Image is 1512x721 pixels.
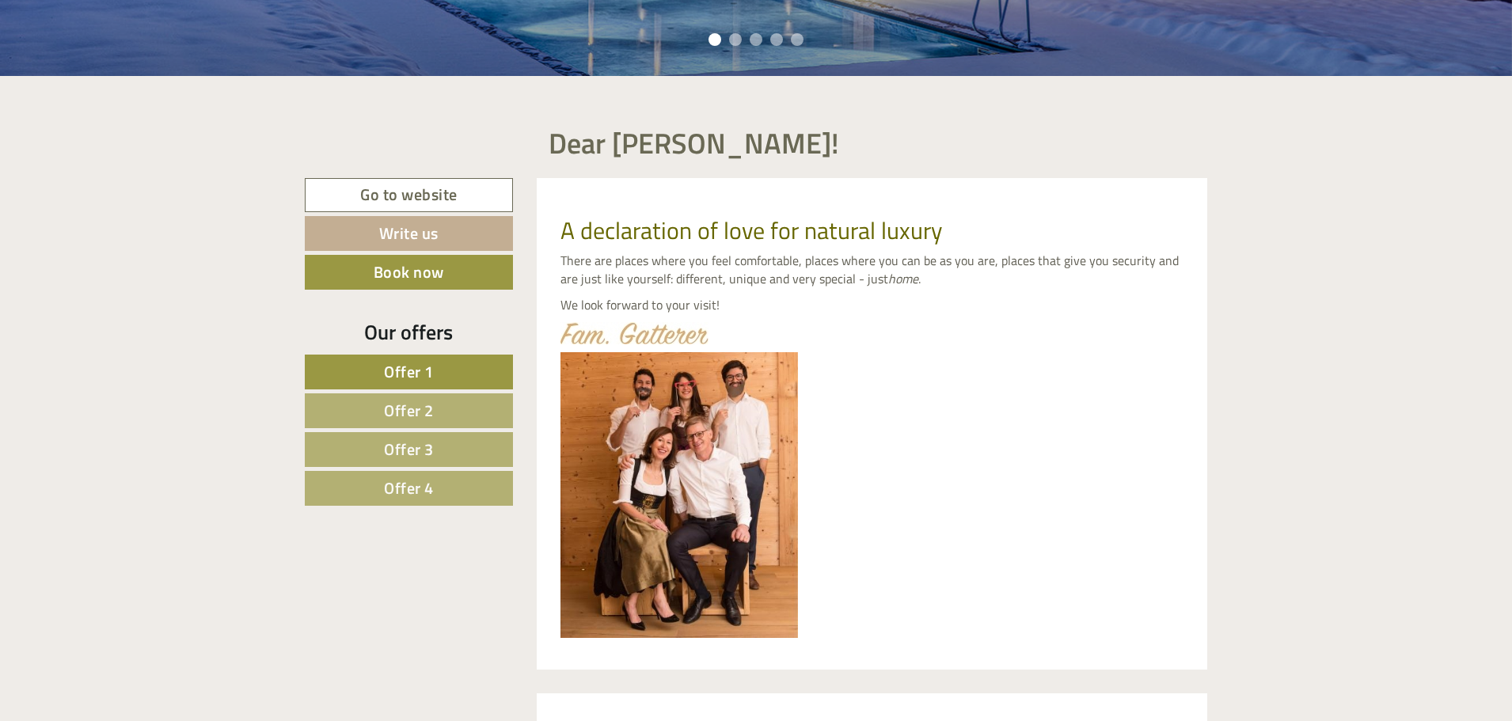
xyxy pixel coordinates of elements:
[305,178,513,212] a: Go to website
[560,212,942,249] span: A declaration of love for natural luxury
[384,359,434,384] span: Offer 1
[549,127,839,159] h1: Dear [PERSON_NAME]!
[560,296,1184,314] p: We look forward to your visit!
[305,216,513,251] a: Write us
[305,255,513,290] a: Book now
[384,398,434,423] span: Offer 2
[305,317,513,347] div: Our offers
[888,269,918,288] em: home
[560,322,709,344] img: image
[384,476,434,500] span: Offer 4
[560,252,1184,288] p: There are places where you feel comfortable, places where you can be as you are, places that give...
[560,352,798,638] img: image
[384,437,434,461] span: Offer 3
